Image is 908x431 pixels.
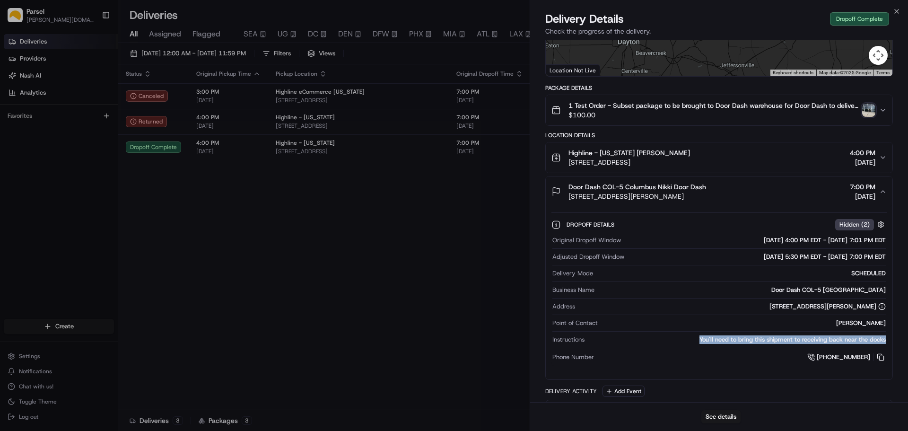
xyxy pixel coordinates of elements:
[545,26,893,36] p: Check the progress of the delivery.
[546,142,892,173] button: Highline - [US_STATE] [PERSON_NAME][STREET_ADDRESS]4:00 PM[DATE]
[89,186,152,195] span: API Documentation
[548,64,579,76] a: Open this area in Google Maps (opens a new window)
[807,352,886,362] a: [PHONE_NUMBER]
[568,192,706,201] span: [STREET_ADDRESS][PERSON_NAME]
[9,90,26,107] img: 1736555255976-a54dd68f-1ca7-489b-9aae-adbdc363a1c4
[552,335,585,344] span: Instructions
[567,221,616,229] span: Dropoff Details
[597,269,886,278] div: SCHEDULED
[84,147,103,154] span: [DATE]
[568,101,858,110] span: 1 Test Order - Subset package to be brought to Door Dash warehouse for Door Dash to deliver to cu...
[769,302,886,311] div: [STREET_ADDRESS][PERSON_NAME]
[79,147,82,154] span: •
[568,158,690,167] span: [STREET_ADDRESS]
[819,70,871,75] span: Map data ©2025 Google
[876,70,890,75] a: Terms
[701,410,741,423] button: See details
[568,182,706,192] span: Door Dash COL-5 Columbus Nikki Door Dash
[25,61,156,71] input: Clear
[835,219,887,230] button: Hidden (2)
[588,335,886,344] div: You'll need to bring this shipment to receiving back near the docks
[552,302,575,311] span: Address
[568,110,858,120] span: $100.00
[80,187,87,194] div: 💻
[548,64,579,76] img: Google
[862,104,875,117] img: photo_proof_of_delivery image
[147,121,172,132] button: See all
[552,286,594,294] span: Business Name
[161,93,172,105] button: Start new chat
[625,236,886,245] div: [DATE] 4:00 PM EDT - [DATE] 7:01 PM EDT
[20,90,37,107] img: 1755196953914-cd9d9cba-b7f7-46ee-b6f5-75ff69acacf5
[546,207,892,379] div: Door Dash COL-5 Columbus Nikki Door Dash[STREET_ADDRESS][PERSON_NAME]7:00 PM[DATE]
[817,353,870,361] span: [PHONE_NUMBER]
[850,192,875,201] span: [DATE]
[545,132,893,139] div: Location Details
[9,123,63,131] div: Past conversations
[552,253,624,261] span: Adjusted Dropoff Window
[94,209,114,216] span: Pylon
[598,286,886,294] div: Door Dash COL-5 [GEOGRAPHIC_DATA]
[552,269,593,278] span: Delivery Mode
[628,253,886,261] div: [DATE] 5:30 PM EDT - [DATE] 7:00 PM EDT
[850,182,875,192] span: 7:00 PM
[602,319,886,327] div: [PERSON_NAME]
[43,90,155,100] div: Start new chat
[545,84,893,92] div: Package Details
[9,187,17,194] div: 📗
[546,64,600,76] div: Location Not Live
[552,236,621,245] span: Original Dropoff Window
[552,353,594,361] span: Phone Number
[6,182,76,199] a: 📗Knowledge Base
[568,148,690,158] span: Highline - [US_STATE] [PERSON_NAME]
[850,158,875,167] span: [DATE]
[773,70,813,76] button: Keyboard shortcuts
[545,11,624,26] span: Delivery Details
[546,176,892,207] button: Door Dash COL-5 Columbus Nikki Door Dash[STREET_ADDRESS][PERSON_NAME]7:00 PM[DATE]
[76,182,156,199] a: 💻API Documentation
[9,9,28,28] img: Nash
[9,138,25,153] img: Alex Weir
[546,95,892,125] button: 1 Test Order - Subset package to be brought to Door Dash warehouse for Door Dash to deliver to cu...
[602,386,645,397] button: Add Event
[839,220,870,229] span: Hidden ( 2 )
[29,147,77,154] span: [PERSON_NAME]
[67,209,114,216] a: Powered byPylon
[850,148,875,158] span: 4:00 PM
[19,186,72,195] span: Knowledge Base
[869,46,888,65] button: Map camera controls
[545,387,597,395] div: Delivery Activity
[9,38,172,53] p: Welcome 👋
[552,319,598,327] span: Point of Contact
[43,100,130,107] div: We're available if you need us!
